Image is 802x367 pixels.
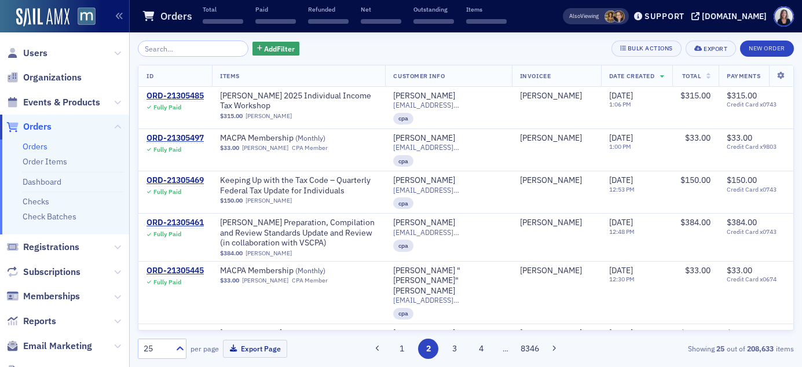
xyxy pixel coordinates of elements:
a: [PERSON_NAME] [246,112,292,120]
div: [PERSON_NAME] [520,328,582,339]
span: Memberships [23,290,80,303]
span: ‌ [203,19,243,24]
div: cpa [393,155,413,167]
a: [PERSON_NAME] 2025 Individual Income Tax Workshop [220,91,377,111]
span: $384.00 [220,249,243,257]
a: Events & Products [6,96,100,109]
button: Export Page [223,340,287,358]
span: [DATE] [609,265,633,276]
span: [EMAIL_ADDRESS][DOMAIN_NAME] [393,186,503,194]
a: New Order [740,42,794,53]
span: Isaac Reitberger [520,133,593,144]
button: Export [686,41,736,57]
a: Registrations [6,241,79,254]
a: [PERSON_NAME] [393,91,455,101]
input: Search… [138,41,248,57]
span: Reports [23,315,56,328]
a: ORD-21305469 [147,175,204,186]
div: Also [569,12,580,20]
a: [PERSON_NAME] [520,175,582,186]
a: [PERSON_NAME] [520,91,582,101]
a: ORD-21305485 [147,91,204,101]
a: View Homepage [69,8,96,27]
span: $33.00 [727,133,752,143]
a: MACPA Membership (Monthly) [220,133,366,144]
time: 12:53 PM [609,185,635,193]
a: ORD-21305445 [147,266,204,276]
a: Subscriptions [6,266,80,278]
a: Users [6,47,47,60]
a: [PERSON_NAME] [520,133,582,144]
div: Fully Paid [153,188,181,196]
span: Gary Bull [520,91,593,101]
span: [EMAIL_ADDRESS][DOMAIN_NAME] [393,101,503,109]
time: 1:06 PM [609,100,631,108]
p: Items [466,5,507,13]
span: Credit Card x0743 [727,228,785,236]
button: 1 [392,339,412,359]
span: Credit Card x0674 [727,276,785,283]
a: MACPA Membership (Monthly) [220,266,366,276]
span: $33.00 [220,277,239,284]
a: Memberships [6,290,80,303]
span: Patricia Eichelkraut [520,328,593,339]
span: $150.00 [220,197,243,204]
span: $33.00 [220,144,239,152]
div: Fully Paid [153,230,181,238]
div: Fully Paid [153,146,181,153]
span: ‌ [255,19,296,24]
div: [PERSON_NAME] [520,218,582,228]
span: $384.00 [680,217,711,227]
span: Total [682,72,701,80]
span: … [497,343,514,354]
span: $150.00 [680,175,711,185]
button: AddFilter [252,42,300,56]
span: Profile [774,6,794,27]
span: $415.00 [680,328,711,338]
a: [PERSON_NAME] [393,175,455,186]
a: [PERSON_NAME] Preparation, Compilation and Review Standards Update and Review (in collaboration w... [220,218,377,248]
button: New Order [740,41,794,57]
a: Checks [23,196,49,207]
div: Support [644,11,684,21]
a: [PERSON_NAME] [246,249,292,257]
a: Keeping Up with the Tax Code – Quarterly Federal Tax Update for Individuals [220,175,377,196]
div: cpa [393,308,413,320]
strong: 208,633 [745,343,776,354]
span: [DATE] [609,90,633,101]
a: [PERSON_NAME] [393,133,455,144]
span: $415.00 [727,328,757,338]
a: ORD-21305461 [147,218,204,228]
a: [PERSON_NAME] [393,218,455,228]
span: ‌ [361,19,401,24]
button: 2 [418,339,438,359]
span: Registrations [23,241,79,254]
a: [PERSON_NAME] [393,328,455,339]
span: Customer Info [393,72,445,80]
a: Check Batches [23,211,76,222]
div: [PERSON_NAME] [520,266,582,276]
span: [DATE] [609,217,633,227]
img: SailAMX [16,8,69,27]
span: [EMAIL_ADDRESS][DOMAIN_NAME] [393,296,503,304]
span: $384.00 [727,217,757,227]
div: Bulk Actions [628,45,673,52]
div: Showing out of items [583,343,794,354]
span: Items [220,72,240,80]
span: ‌ [466,19,507,24]
span: Credit Card x9803 [727,143,785,151]
span: Subscriptions [23,266,80,278]
p: Outstanding [413,5,454,13]
span: $315.00 [220,112,243,120]
a: ORD-21305497 [147,133,204,144]
div: [DOMAIN_NAME] [702,11,767,21]
button: 8346 [519,339,540,359]
div: ORD-21305428 [147,328,204,339]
